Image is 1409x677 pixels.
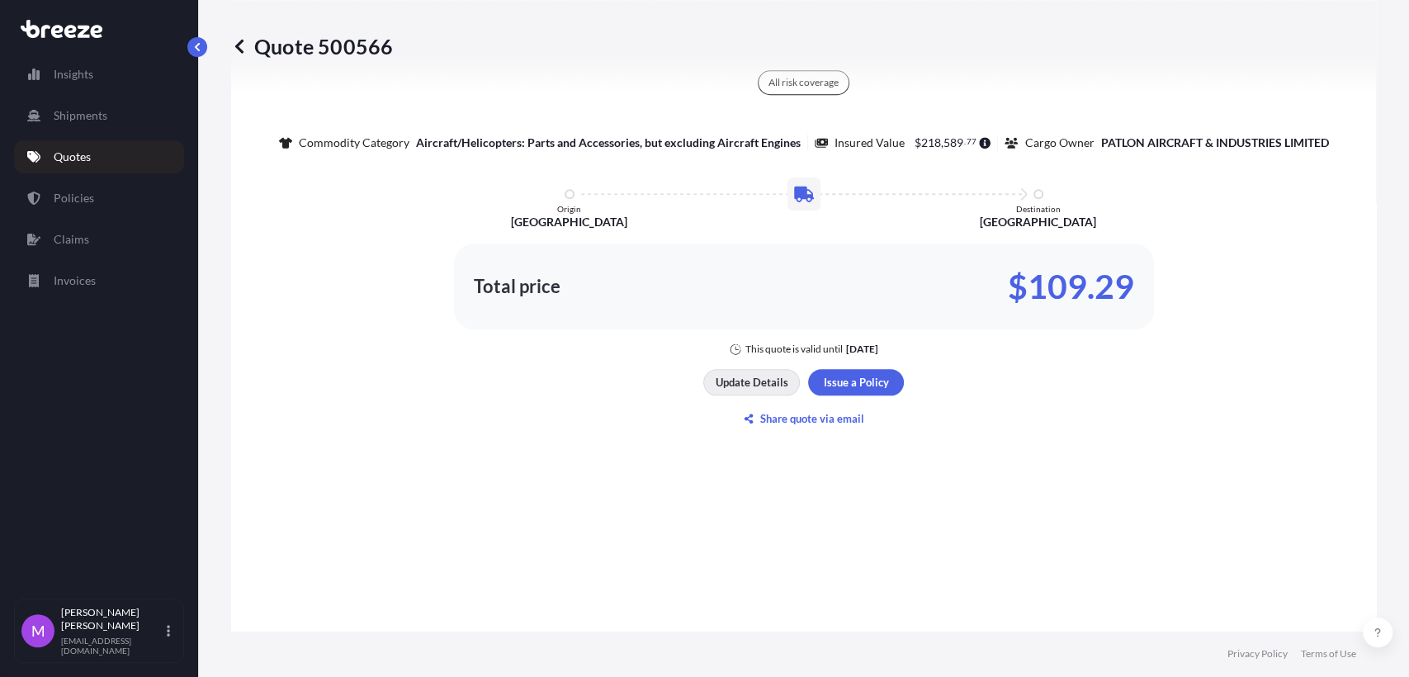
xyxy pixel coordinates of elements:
[980,214,1096,230] p: [GEOGRAPHIC_DATA]
[54,66,93,83] p: Insights
[54,107,107,124] p: Shipments
[299,135,409,151] p: Commodity Category
[1024,135,1094,151] p: Cargo Owner
[703,405,904,432] button: Share quote via email
[703,369,800,395] button: Update Details
[14,140,184,173] a: Quotes
[557,204,581,214] p: Origin
[943,137,963,149] span: 589
[54,231,89,248] p: Claims
[61,606,163,632] p: [PERSON_NAME] [PERSON_NAME]
[31,623,45,639] span: M
[760,410,864,427] p: Share quote via email
[716,374,788,391] p: Update Details
[941,137,943,149] span: ,
[1016,204,1061,214] p: Destination
[1008,273,1134,300] p: $109.29
[54,190,94,206] p: Policies
[1301,647,1356,660] a: Terms of Use
[808,369,904,395] button: Issue a Policy
[835,135,905,151] p: Insured Value
[14,223,184,256] a: Claims
[966,139,976,144] span: 77
[921,137,941,149] span: 218
[964,139,966,144] span: .
[14,182,184,215] a: Policies
[474,278,560,295] p: Total price
[231,33,393,59] p: Quote 500566
[745,343,843,356] p: This quote is valid until
[61,636,163,656] p: [EMAIL_ADDRESS][DOMAIN_NAME]
[14,99,184,132] a: Shipments
[54,149,91,165] p: Quotes
[846,343,878,356] p: [DATE]
[1227,647,1288,660] a: Privacy Policy
[511,214,627,230] p: [GEOGRAPHIC_DATA]
[416,135,801,151] p: Aircraft/Helicopters: Parts and Accessories, but excluding Aircraft Engines
[1100,135,1328,151] p: PATLON AIRCRAFT & INDUSTRIES LIMITED
[14,264,184,297] a: Invoices
[54,272,96,289] p: Invoices
[824,374,889,391] p: Issue a Policy
[915,137,921,149] span: $
[14,58,184,91] a: Insights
